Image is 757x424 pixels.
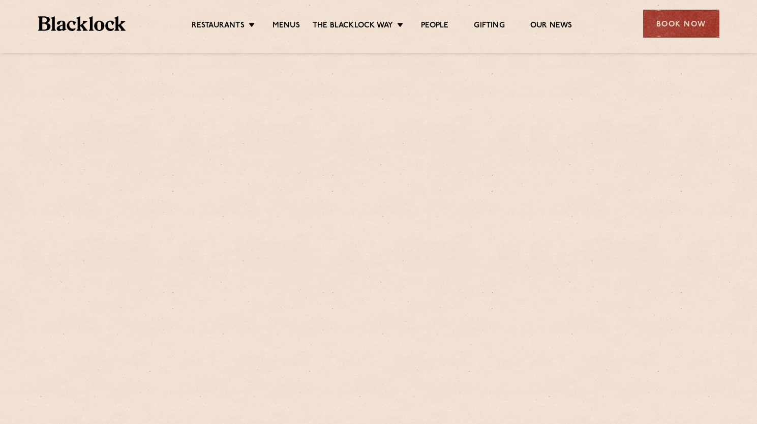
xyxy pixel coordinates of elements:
div: Book Now [643,10,719,38]
a: Our News [530,21,572,32]
a: Restaurants [192,21,245,32]
a: Menus [272,21,300,32]
img: BL_Textured_Logo-footer-cropped.svg [38,16,126,31]
a: The Blacklock Way [313,21,393,32]
a: People [421,21,448,32]
a: Gifting [474,21,504,32]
